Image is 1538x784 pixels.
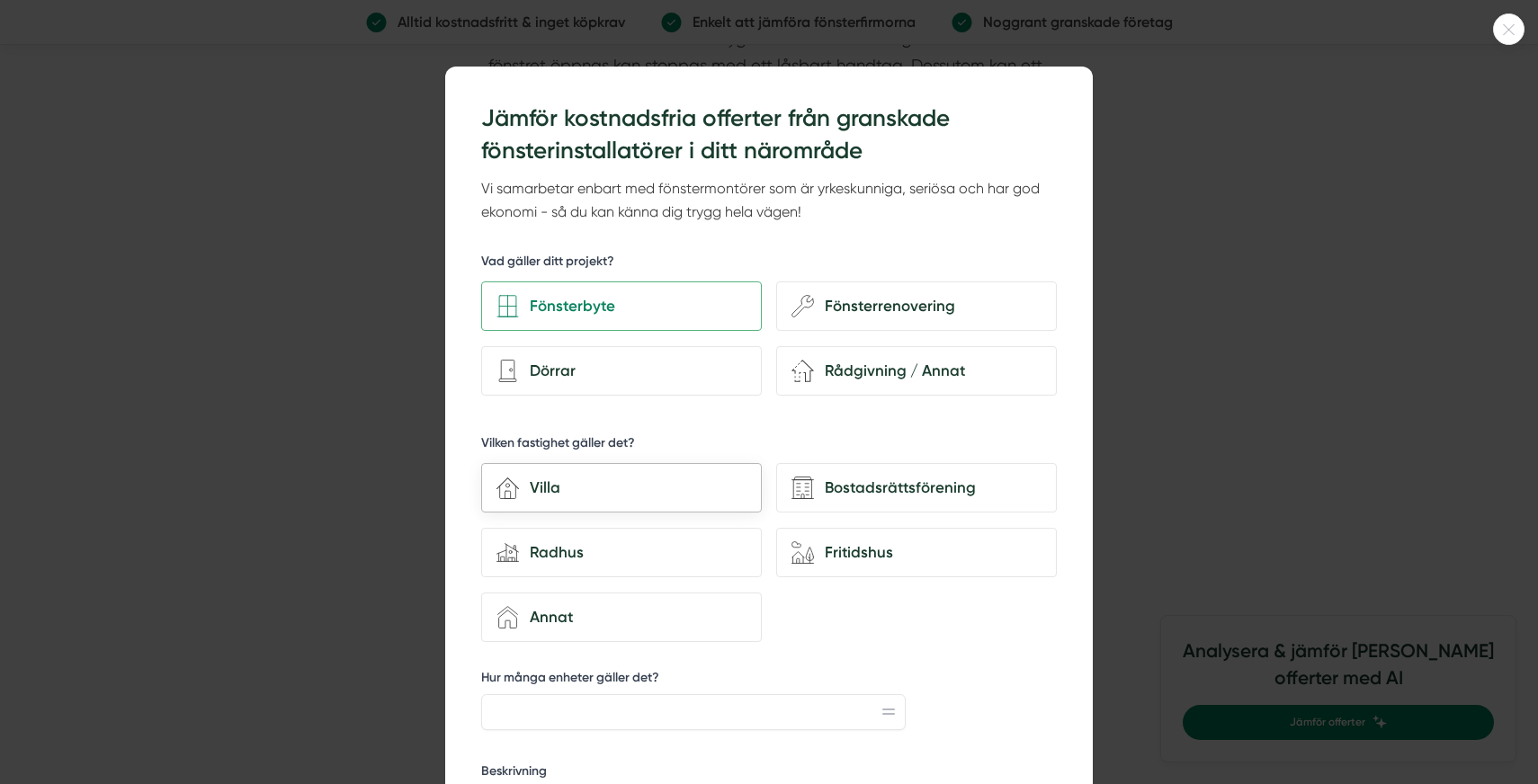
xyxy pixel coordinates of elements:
h5: Vilken fastighet gäller det? [481,434,635,457]
h3: Jämför kostnadsfria offerter från granskade fönsterinstallatörer i ditt närområde [481,102,1057,168]
label: Hur många enheter gäller det? [481,669,906,691]
h5: Vad gäller ditt projekt? [481,253,614,275]
p: Vi samarbetar enbart med fönstermontörer som är yrkeskunniga, seriösa och har god ekonomi - så du... [481,177,1057,225]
